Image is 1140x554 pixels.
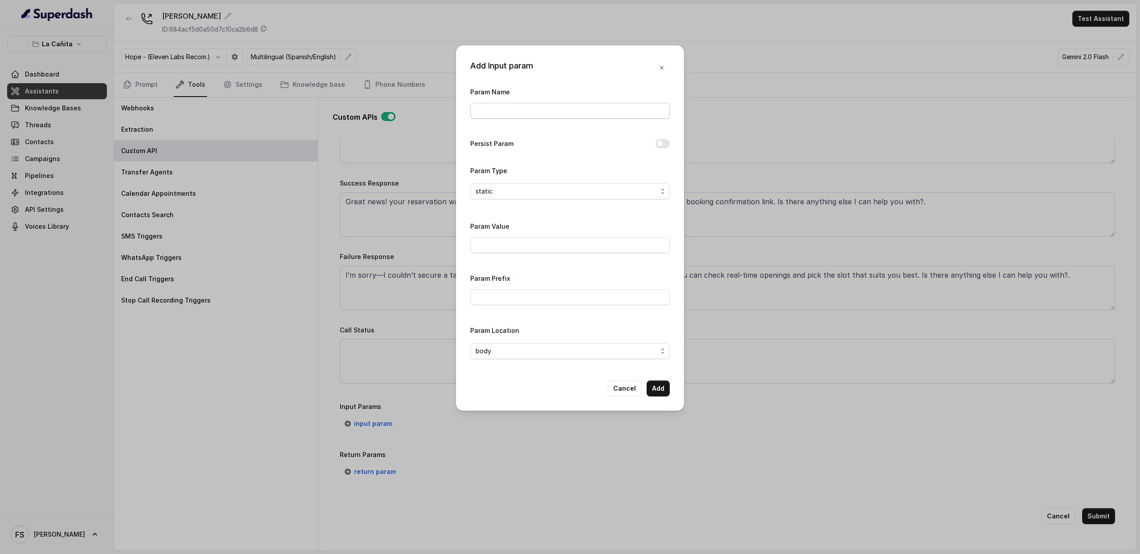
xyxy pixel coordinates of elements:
[476,186,493,197] span: static
[608,380,641,396] button: Cancel
[647,380,670,396] button: Add
[470,183,670,199] button: static
[470,275,510,282] label: Param Prefix
[470,167,507,174] label: Param Type
[470,343,670,359] button: body
[476,346,491,356] span: body
[470,222,509,230] label: Param Value
[470,60,533,76] div: Add Input param
[470,88,510,96] label: Param Name
[470,138,513,149] label: Persist Param
[470,327,519,334] label: Param Location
